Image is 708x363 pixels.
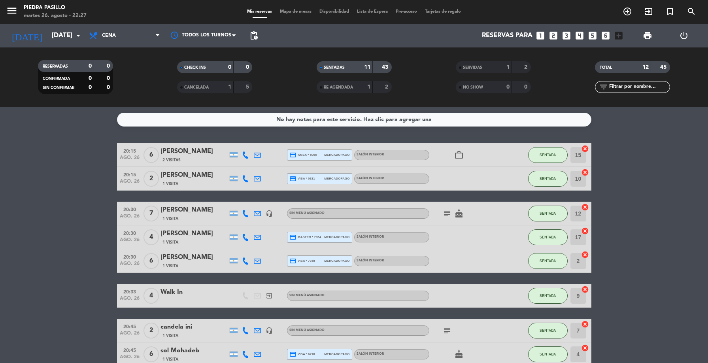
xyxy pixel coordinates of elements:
span: ago. 26 [120,179,140,188]
i: work_outline [454,150,464,160]
i: credit_card [289,151,296,159]
i: cancel [581,227,589,235]
span: Salón Interior [357,177,384,180]
span: 20:33 [120,287,140,296]
span: ago. 26 [120,331,140,340]
span: 2 [143,323,159,338]
span: ago. 26 [120,214,140,223]
span: SENTADAS [324,66,345,70]
span: SENTADA [540,328,556,333]
i: cancel [581,203,589,211]
strong: 12 [642,64,649,70]
span: Mapa de mesas [276,9,315,14]
i: subject [442,326,452,335]
button: SENTADA [528,288,568,304]
span: Sin menú asignado [289,294,325,297]
strong: 0 [107,63,111,69]
span: SERVIDAS [463,66,482,70]
span: SENTADA [540,352,556,356]
span: pending_actions [249,31,259,40]
i: search [687,7,696,16]
span: 20:15 [120,146,140,155]
button: SENTADA [528,346,568,362]
span: TOTAL [600,66,612,70]
div: LOG OUT [666,24,702,47]
div: [PERSON_NAME] [160,146,228,157]
i: credit_card [289,257,296,265]
i: turned_in_not [665,7,675,16]
span: 1 Visita [162,216,178,222]
span: ago. 26 [120,296,140,305]
i: [DATE] [6,27,48,44]
span: ago. 26 [120,155,140,164]
span: Tarjetas de regalo [421,9,465,14]
i: exit_to_app [644,7,653,16]
strong: 0 [524,84,529,90]
span: 7 [143,206,159,221]
span: Lista de Espera [353,9,392,14]
div: [PERSON_NAME] [160,252,228,263]
i: add_circle_outline [623,7,632,16]
span: Reservas para [482,32,532,40]
span: 1 Visita [162,181,178,187]
span: SIN CONFIRMAR [43,86,74,90]
strong: 2 [385,84,390,90]
strong: 1 [228,84,231,90]
i: filter_list [599,82,608,92]
span: Sin menú asignado [289,212,325,215]
span: Sin menú asignado [289,329,325,332]
span: 2 Visitas [162,157,181,163]
input: Filtrar por nombre... [608,83,670,91]
span: 4 [143,288,159,304]
i: headset_mic [266,327,273,334]
i: looks_3 [561,30,572,41]
span: 4 [143,229,159,245]
strong: 0 [107,76,111,81]
button: SENTADA [528,229,568,245]
button: SENTADA [528,323,568,338]
span: SENTADA [540,153,556,157]
span: 20:30 [120,252,140,261]
strong: 0 [89,85,92,90]
span: 6 [143,346,159,362]
strong: 45 [660,64,668,70]
span: 6 [143,253,159,269]
i: exit_to_app [266,292,273,299]
span: CHECK INS [184,66,206,70]
i: cancel [581,320,589,328]
button: SENTADA [528,253,568,269]
i: looks_6 [600,30,611,41]
button: SENTADA [528,147,568,163]
strong: 0 [89,76,92,81]
div: No hay notas para este servicio. Haz clic para agregar una [276,115,432,124]
span: 20:45 [120,321,140,331]
i: power_settings_new [679,31,689,40]
span: amex * 5005 [289,151,317,159]
span: Mis reservas [243,9,276,14]
span: Salón Interior [357,259,384,262]
span: CONFIRMADA [43,77,70,81]
i: looks_5 [587,30,598,41]
span: SENTADA [540,235,556,239]
div: [PERSON_NAME] [160,170,228,180]
button: menu [6,5,18,19]
span: 1 Visita [162,356,178,363]
span: Cena [102,33,116,38]
span: 20:30 [120,204,140,214]
strong: 0 [89,63,92,69]
span: 1 Visita [162,263,178,269]
span: mercadopago [324,234,349,240]
span: Disponibilidad [315,9,353,14]
span: RESERVADAS [43,64,68,68]
strong: 11 [364,64,370,70]
i: credit_card [289,351,296,358]
strong: 1 [367,84,370,90]
strong: 1 [506,64,510,70]
i: credit_card [289,175,296,182]
span: mercadopago [324,258,349,263]
div: Piedra Pasillo [24,4,87,12]
i: credit_card [289,234,296,241]
div: [PERSON_NAME] [160,229,228,239]
strong: 0 [228,64,231,70]
span: print [643,31,652,40]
